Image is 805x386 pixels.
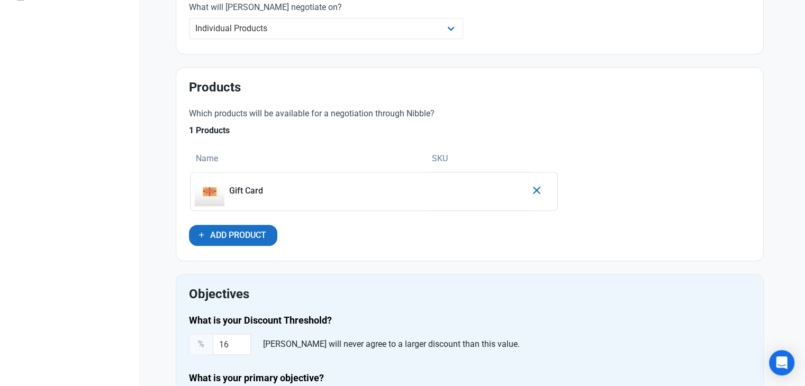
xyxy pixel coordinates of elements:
div: Open Intercom Messenger [769,350,794,375]
img: Product Thumbnail Image [195,177,224,206]
label: Which products will be available for a negotiation through Nibble? [189,107,559,120]
h2: Objectives [189,287,750,301]
button: Add Product [189,225,277,246]
span: Add Product [210,229,266,242]
h4: What is your primary objective? [189,372,750,384]
span: SKU [432,152,448,165]
h4: What is your Discount Threshold? [189,314,750,327]
h5: 1 Products [189,124,559,145]
span: Name [196,152,218,165]
label: What will [PERSON_NAME] negotiate on? [189,1,464,14]
h2: Products [189,80,750,95]
p: Gift Card [229,186,425,196]
div: [PERSON_NAME] will never agree to a larger discount than this value. [259,334,524,355]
